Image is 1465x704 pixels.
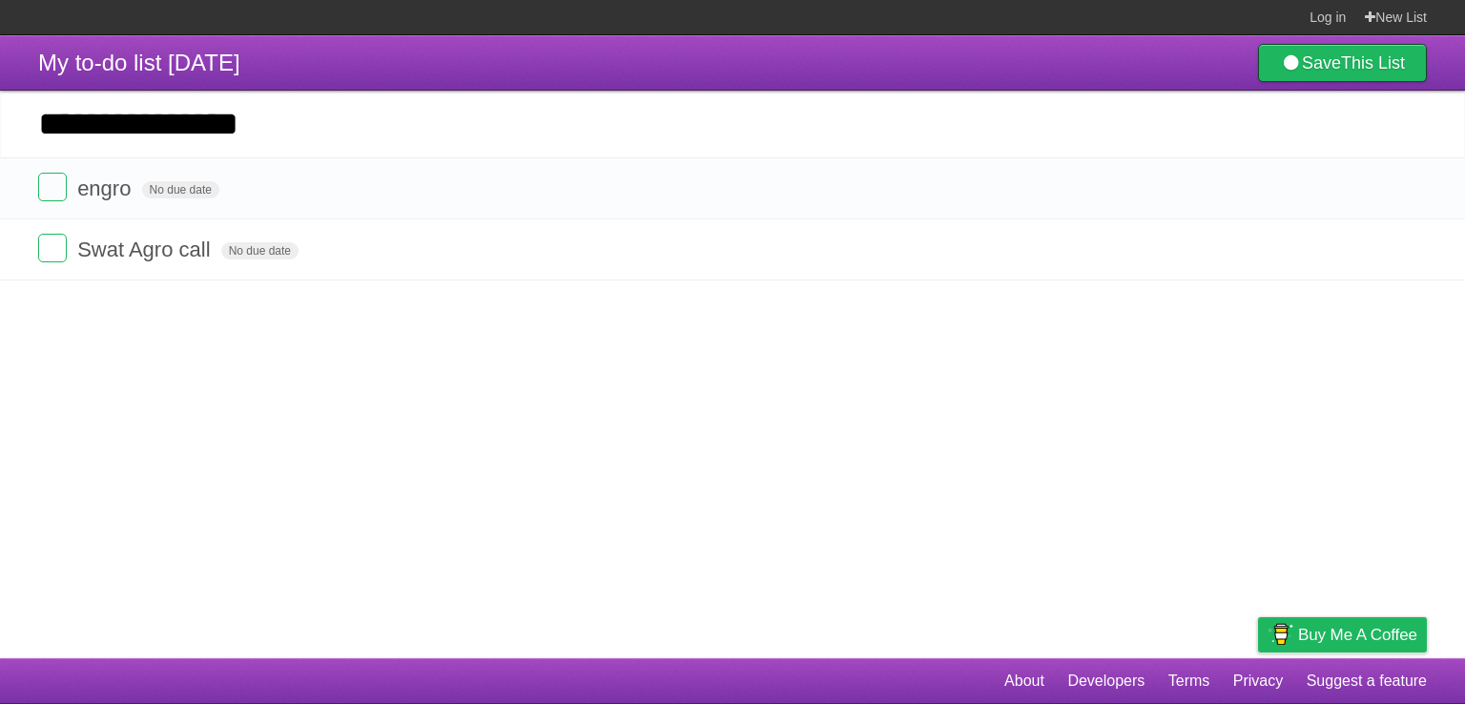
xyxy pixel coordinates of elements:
b: This List [1341,53,1405,72]
span: My to-do list [DATE] [38,50,240,75]
a: Developers [1067,663,1145,699]
a: About [1004,663,1044,699]
a: Terms [1168,663,1210,699]
img: Buy me a coffee [1268,618,1293,651]
label: Done [38,234,67,262]
a: Buy me a coffee [1258,617,1427,652]
span: engro [77,176,135,200]
span: No due date [221,242,299,259]
span: Buy me a coffee [1298,618,1417,652]
a: Privacy [1233,663,1283,699]
a: SaveThis List [1258,44,1427,82]
span: No due date [142,181,219,198]
span: Swat Agro call [77,238,215,261]
a: Suggest a feature [1307,663,1427,699]
label: Done [38,173,67,201]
